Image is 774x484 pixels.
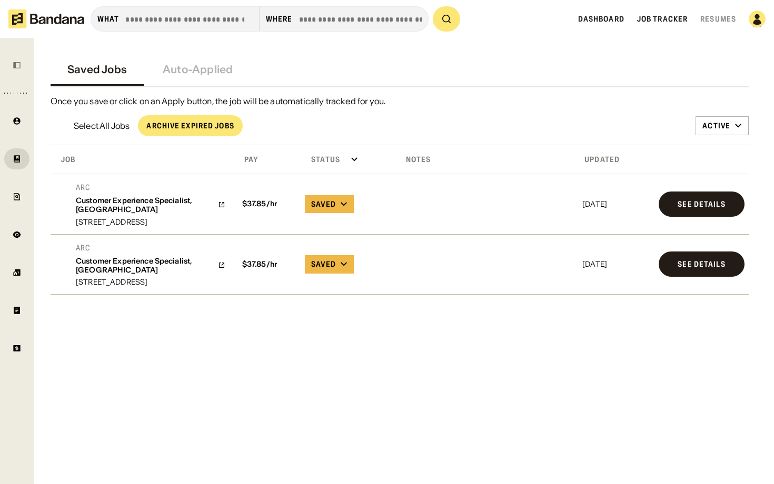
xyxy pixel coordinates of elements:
div: Saved [311,199,336,209]
div: Click toggle to sort descending [53,152,232,167]
div: Pay [236,155,258,164]
div: See Details [678,260,725,268]
div: Where [266,14,293,24]
a: Dashboard [578,14,624,24]
div: Click toggle to sort ascending [236,152,299,167]
img: Bandana logotype [8,9,84,28]
div: Click toggle to sort descending [580,152,652,167]
div: Archive Expired Jobs [146,122,234,129]
a: Job Tracker [637,14,688,24]
div: Arc [76,183,225,192]
div: Updated [580,155,620,164]
div: $ 37.85 /hr [238,199,296,208]
div: Job [53,155,75,164]
div: Select All Jobs [74,122,130,130]
div: [DATE] [582,260,650,268]
div: Click toggle to sort ascending [398,152,577,167]
a: Resumes [700,14,736,24]
div: Customer Experience Specialist, [GEOGRAPHIC_DATA] [76,257,214,275]
div: Saved Jobs [67,63,127,76]
div: See Details [678,200,725,208]
div: [STREET_ADDRESS] [76,218,225,226]
div: Once you save or click on an Apply button, the job will be automatically tracked for you. [51,96,749,107]
div: Click toggle to sort ascending [303,152,393,167]
div: Status [303,155,340,164]
div: $ 37.85 /hr [238,260,296,269]
div: Arc [76,243,225,253]
div: [STREET_ADDRESS] [76,278,225,286]
div: Saved [311,259,336,269]
a: ArcCustomer Experience Specialist, [GEOGRAPHIC_DATA][STREET_ADDRESS] [76,183,225,226]
div: Auto-Applied [163,63,233,76]
div: Notes [398,155,431,164]
div: Active [702,121,730,130]
div: what [97,14,119,24]
div: [DATE] [582,200,650,208]
a: ArcCustomer Experience Specialist, [GEOGRAPHIC_DATA][STREET_ADDRESS] [76,243,225,286]
div: Customer Experience Specialist, [GEOGRAPHIC_DATA] [76,196,214,214]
